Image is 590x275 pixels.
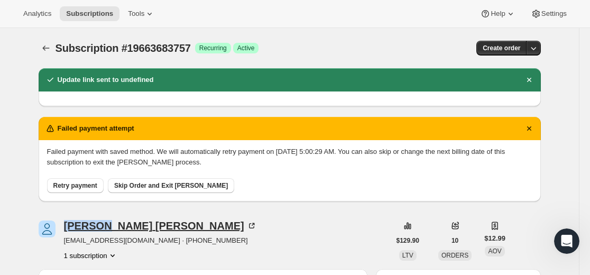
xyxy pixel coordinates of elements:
[554,228,579,254] iframe: Intercom live chat
[524,6,573,21] button: Settings
[199,44,227,52] span: Recurring
[128,10,144,18] span: Tools
[445,233,465,248] button: 10
[153,17,174,38] img: Profile image for Adrian
[402,252,413,259] span: LTV
[483,44,520,52] span: Create order
[108,178,234,193] button: Skip Order and Exit [PERSON_NAME]
[491,10,505,18] span: Help
[484,233,505,244] span: $12.99
[488,247,501,255] span: AOV
[53,181,97,190] span: Retry payment
[60,6,119,21] button: Subscriptions
[23,10,51,18] span: Analytics
[522,72,537,87] button: Dismiss notification
[22,151,190,162] div: Recent message
[17,6,58,21] button: Analytics
[451,236,458,245] span: 10
[58,75,154,85] h2: Update link sent to undefined
[133,17,154,38] img: Profile image for Brian
[122,6,161,21] button: Tools
[237,44,255,52] span: Active
[474,6,522,21] button: Help
[114,181,228,190] span: Skip Order and Exit [PERSON_NAME]
[47,146,532,168] p: Failed payment with saved method. We will automatically retry payment on [DATE] 5:00:29 AM. You c...
[141,194,177,201] span: Messages
[58,123,134,134] h2: Failed payment attempt
[11,142,201,198] div: Recent message
[21,111,190,129] p: How can we help?
[21,75,190,111] p: Hi [PERSON_NAME] 👋
[64,235,257,246] span: [EMAIL_ADDRESS][DOMAIN_NAME] · [PHONE_NUMBER]
[56,42,191,54] span: Subscription #19663683757
[390,233,426,248] button: $129.90
[541,10,567,18] span: Settings
[41,194,64,201] span: Home
[522,121,537,136] button: Dismiss notification
[106,167,211,209] button: Messages
[64,250,118,261] button: Product actions
[66,10,113,18] span: Subscriptions
[47,178,104,193] button: Retry payment
[64,221,257,231] div: [PERSON_NAME] [PERSON_NAME]
[39,221,56,237] span: Suzanne Souliere
[182,17,201,36] div: Close
[39,41,53,56] button: Subscriptions
[21,20,108,37] img: logo
[441,252,468,259] span: ORDERS
[476,41,527,56] button: Create order
[397,236,419,245] span: $129.90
